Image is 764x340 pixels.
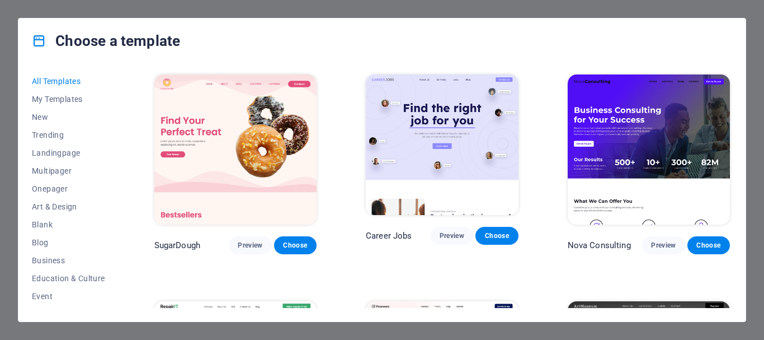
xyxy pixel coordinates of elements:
[440,231,464,240] span: Preview
[642,236,685,254] button: Preview
[32,238,105,247] span: Blog
[32,234,105,251] button: Blog
[32,251,105,269] button: Business
[32,180,105,198] button: Onepager
[366,230,412,241] p: Career Jobs
[32,269,105,287] button: Education & Culture
[32,90,105,108] button: My Templates
[32,198,105,216] button: Art & Design
[32,292,105,301] span: Event
[32,144,105,162] button: Landingpage
[651,241,676,250] span: Preview
[32,72,105,90] button: All Templates
[32,148,105,157] span: Landingpage
[32,162,105,180] button: Multipager
[154,240,200,251] p: SugarDough
[366,74,518,215] img: Career Jobs
[32,126,105,144] button: Trending
[32,108,105,126] button: New
[229,236,271,254] button: Preview
[154,74,317,225] img: SugarDough
[32,274,105,283] span: Education & Culture
[238,241,262,250] span: Preview
[32,32,180,50] h4: Choose a template
[32,184,105,193] span: Onepager
[32,202,105,211] span: Art & Design
[32,113,105,122] span: New
[283,241,308,250] span: Choose
[32,287,105,305] button: Event
[32,256,105,265] span: Business
[431,227,473,245] button: Preview
[32,166,105,175] span: Multipager
[32,131,105,139] span: Trending
[32,216,105,234] button: Blank
[696,241,721,250] span: Choose
[475,227,518,245] button: Choose
[32,220,105,229] span: Blank
[484,231,509,240] span: Choose
[32,305,105,323] button: Gastronomy
[274,236,317,254] button: Choose
[568,240,631,251] p: Nova Consulting
[687,236,730,254] button: Choose
[32,77,105,86] span: All Templates
[32,95,105,104] span: My Templates
[568,74,730,225] img: Nova Consulting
